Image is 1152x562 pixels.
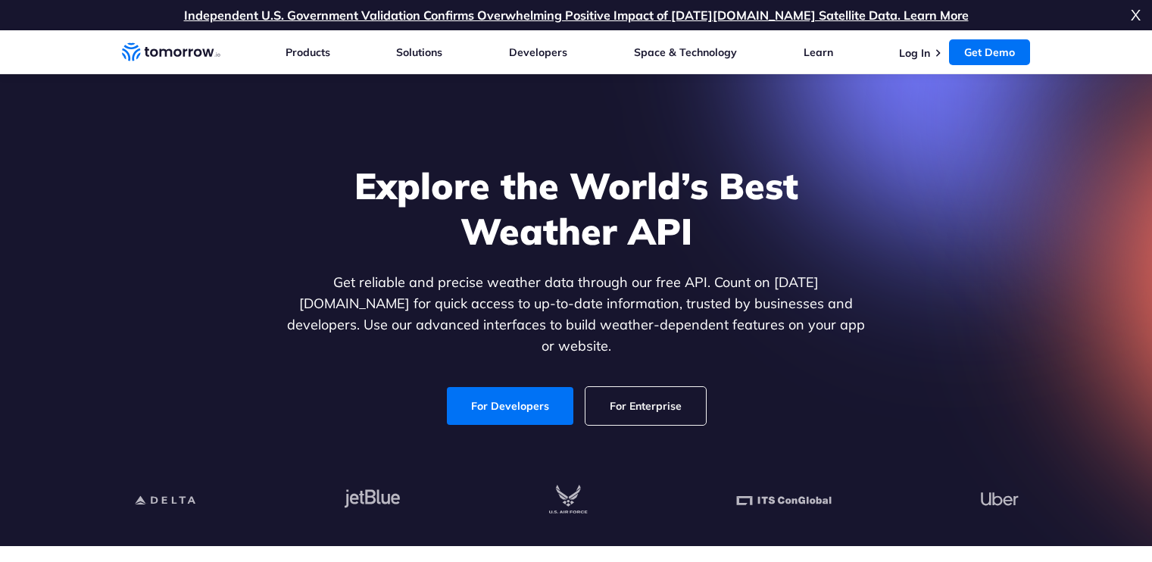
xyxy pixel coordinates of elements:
[184,8,969,23] a: Independent U.S. Government Validation Confirms Overwhelming Positive Impact of [DATE][DOMAIN_NAM...
[396,45,442,59] a: Solutions
[585,387,706,425] a: For Enterprise
[634,45,737,59] a: Space & Technology
[949,39,1030,65] a: Get Demo
[284,272,869,357] p: Get reliable and precise weather data through our free API. Count on [DATE][DOMAIN_NAME] for quic...
[804,45,833,59] a: Learn
[286,45,330,59] a: Products
[509,45,567,59] a: Developers
[447,387,573,425] a: For Developers
[284,163,869,254] h1: Explore the World’s Best Weather API
[899,46,930,60] a: Log In
[122,41,220,64] a: Home link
